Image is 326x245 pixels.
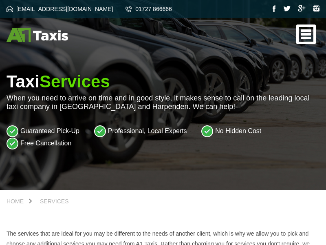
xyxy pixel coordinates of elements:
img: Facebook [273,5,276,12]
li: Free Cancellation [7,137,71,149]
img: Instagram [313,5,319,12]
p: When you need to arrive on time and in good style, it makes sense to call on the leading local ta... [7,94,319,111]
span: Services [40,72,110,91]
li: Guaranteed Pick-Up [7,125,79,137]
a: Nav [296,24,316,44]
span: Home [7,198,24,205]
h1: Taxi [7,72,319,91]
a: [EMAIL_ADDRESS][DOMAIN_NAME] [7,6,113,12]
img: Twitter [283,6,291,11]
a: Home [7,198,32,204]
img: Google Plus [298,5,306,12]
a: 01727 866666 [126,6,172,12]
li: No Hidden Cost [201,125,261,137]
li: Professional, Local Experts [94,125,187,137]
img: A1 Taxis St Albans LTD [7,28,68,42]
span: Services [40,198,69,205]
a: Services [32,198,77,204]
